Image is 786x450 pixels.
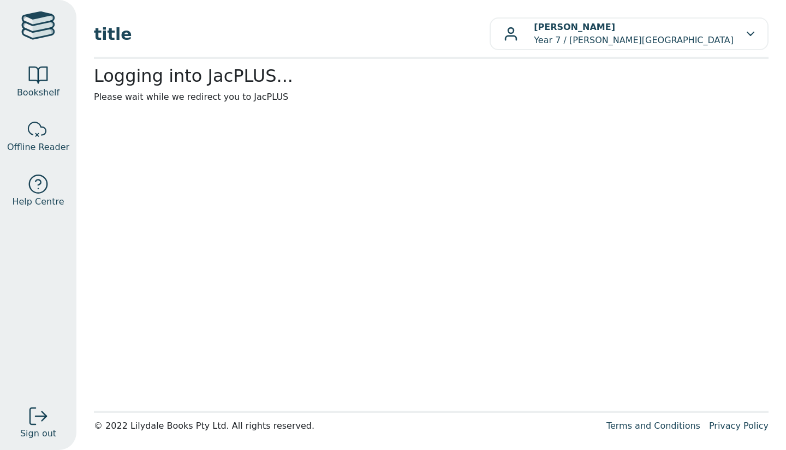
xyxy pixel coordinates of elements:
span: Sign out [20,427,56,440]
a: Terms and Conditions [606,421,700,431]
span: Help Centre [12,195,64,208]
b: [PERSON_NAME] [534,22,615,32]
p: Please wait while we redirect you to JacPLUS [94,91,769,104]
button: [PERSON_NAME]Year 7 / [PERSON_NAME][GEOGRAPHIC_DATA] [490,17,769,50]
h2: Logging into JacPLUS... [94,65,769,86]
p: Year 7 / [PERSON_NAME][GEOGRAPHIC_DATA] [534,21,734,47]
span: Bookshelf [17,86,59,99]
span: Offline Reader [7,141,69,154]
span: title [94,22,490,46]
a: Privacy Policy [709,421,769,431]
div: © 2022 Lilydale Books Pty Ltd. All rights reserved. [94,419,598,433]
